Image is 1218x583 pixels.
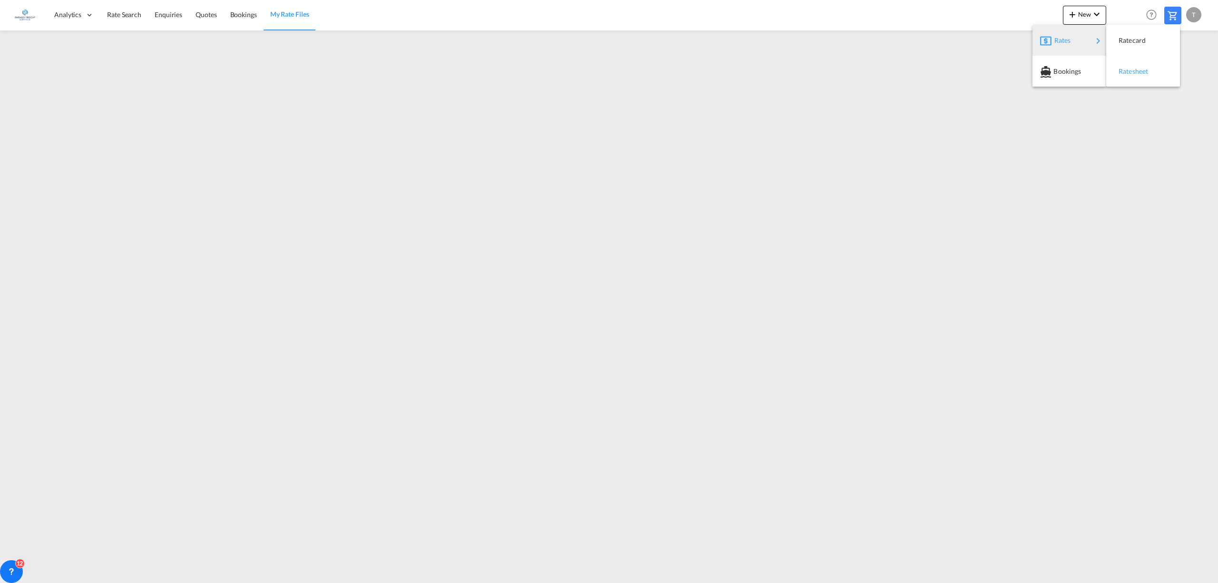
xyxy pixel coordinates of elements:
[1119,31,1129,50] span: Ratecard
[1119,62,1129,81] span: Ratesheet
[1054,31,1066,50] span: Rates
[1114,59,1172,83] div: Ratesheet
[1053,62,1064,81] span: Bookings
[1040,59,1099,83] div: Bookings
[1032,56,1106,87] button: Bookings
[1114,29,1172,52] div: Ratecard
[1092,35,1104,47] md-icon: icon-chevron-right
